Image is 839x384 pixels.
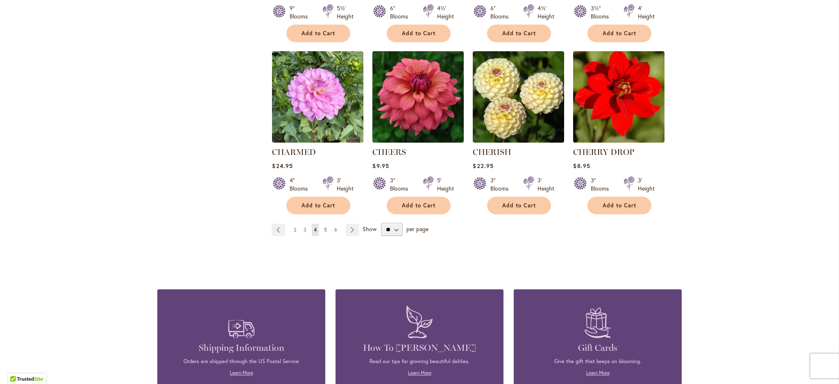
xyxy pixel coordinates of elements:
[304,227,306,233] span: 3
[292,224,298,236] a: 2
[603,30,636,37] span: Add to Cart
[537,176,554,193] div: 3' Height
[638,176,655,193] div: 3' Height
[490,176,513,193] div: 3" Blooms
[302,30,335,37] span: Add to Cart
[587,197,651,214] button: Add to Cart
[573,162,590,170] span: $8.95
[170,342,313,354] h4: Shipping Information
[473,147,511,157] a: CHERISH
[324,227,327,233] span: 5
[230,370,253,376] a: Learn More
[290,4,313,20] div: 9" Blooms
[272,51,363,143] img: CHARMED
[372,136,464,144] a: CHEERS
[573,147,634,157] a: CHERRY DROP
[591,4,614,20] div: 3½" Blooms
[294,227,296,233] span: 2
[587,25,651,42] button: Add to Cart
[402,202,435,209] span: Add to Cart
[302,202,335,209] span: Add to Cart
[334,227,337,233] span: 6
[322,224,329,236] a: 5
[537,4,554,20] div: 4½' Height
[490,4,513,20] div: 6" Blooms
[526,342,669,354] h4: Gift Cards
[638,4,655,20] div: 4' Height
[387,197,451,214] button: Add to Cart
[272,147,316,157] a: CHARMED
[591,176,614,193] div: 3" Blooms
[437,176,454,193] div: 5' Height
[408,370,431,376] a: Learn More
[473,136,564,144] a: CHERISH
[348,342,491,354] h4: How To [PERSON_NAME]
[406,225,429,233] span: per page
[332,224,339,236] a: 6
[272,162,293,170] span: $24.95
[363,225,376,233] span: Show
[586,370,610,376] a: Learn More
[272,136,363,144] a: CHARMED
[387,25,451,42] button: Add to Cart
[337,4,354,20] div: 5½' Height
[487,197,551,214] button: Add to Cart
[302,224,308,236] a: 3
[473,162,493,170] span: $22.95
[473,51,564,143] img: CHERISH
[487,25,551,42] button: Add to Cart
[372,162,389,170] span: $9.95
[573,136,664,144] a: CHERRY DROP
[170,358,313,365] p: Orders are shipped through the US Postal Service
[314,227,317,233] span: 4
[402,30,435,37] span: Add to Cart
[603,202,636,209] span: Add to Cart
[526,358,669,365] p: Give the gift that keeps on blooming.
[502,202,536,209] span: Add to Cart
[390,176,413,193] div: 3" Blooms
[337,176,354,193] div: 3' Height
[286,197,350,214] button: Add to Cart
[372,51,464,143] img: CHEERS
[437,4,454,20] div: 4½' Height
[290,176,313,193] div: 4" Blooms
[348,358,491,365] p: Read our tips for growing beautiful dahlias.
[502,30,536,37] span: Add to Cart
[390,4,413,20] div: 6" Blooms
[573,51,664,143] img: CHERRY DROP
[6,355,29,378] iframe: Launch Accessibility Center
[372,147,406,157] a: CHEERS
[286,25,350,42] button: Add to Cart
